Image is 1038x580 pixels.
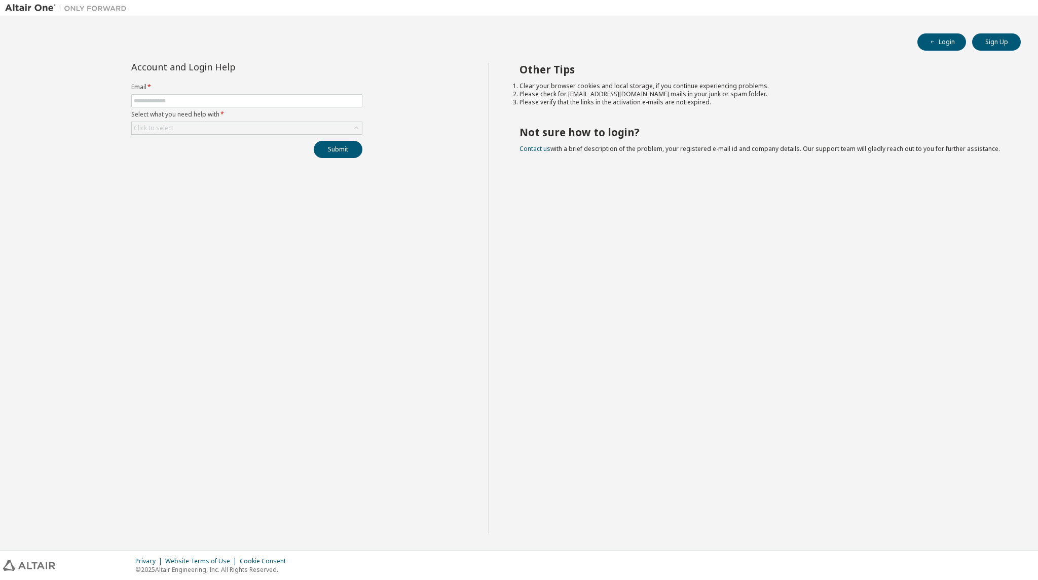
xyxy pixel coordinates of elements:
div: Privacy [135,557,165,565]
h2: Other Tips [520,63,1003,76]
button: Login [917,33,966,51]
div: Click to select [132,122,362,134]
label: Select what you need help with [131,110,362,119]
li: Clear your browser cookies and local storage, if you continue experiencing problems. [520,82,1003,90]
li: Please verify that the links in the activation e-mails are not expired. [520,98,1003,106]
img: altair_logo.svg [3,560,55,571]
p: © 2025 Altair Engineering, Inc. All Rights Reserved. [135,565,292,574]
label: Email [131,83,362,91]
div: Cookie Consent [240,557,292,565]
button: Submit [314,141,362,158]
div: Website Terms of Use [165,557,240,565]
span: with a brief description of the problem, your registered e-mail id and company details. Our suppo... [520,144,1000,153]
a: Contact us [520,144,550,153]
li: Please check for [EMAIL_ADDRESS][DOMAIN_NAME] mails in your junk or spam folder. [520,90,1003,98]
h2: Not sure how to login? [520,126,1003,139]
div: Click to select [134,124,173,132]
button: Sign Up [972,33,1021,51]
div: Account and Login Help [131,63,316,71]
img: Altair One [5,3,132,13]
